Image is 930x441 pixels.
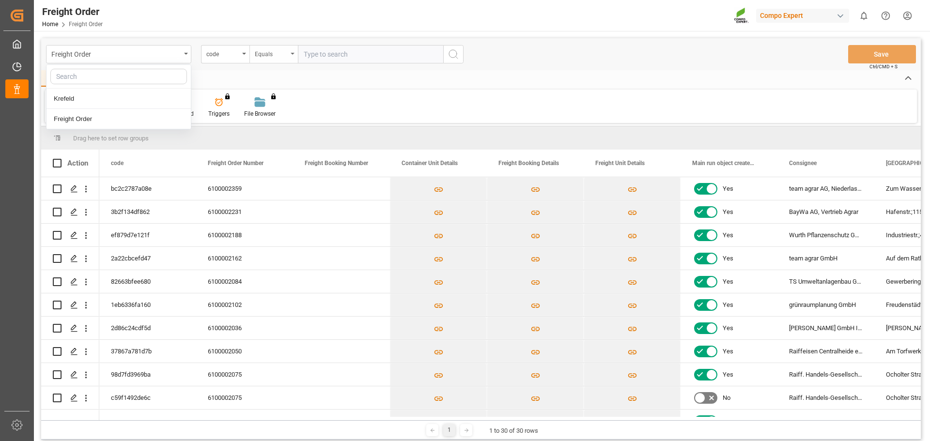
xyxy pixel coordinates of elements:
[99,293,196,316] div: 1eb6336fa160
[489,426,538,436] div: 1 to 30 of 30 rows
[723,317,733,339] span: Yes
[777,386,874,409] div: Raiff. Handels-Gesellschaft, Bad Zwischenahn, Lager Bad Zwischenahn
[196,410,293,432] div: 6100002068
[723,224,733,246] span: Yes
[41,340,99,363] div: Press SPACE to select this row.
[41,270,99,293] div: Press SPACE to select this row.
[723,271,733,293] span: Yes
[46,89,191,109] div: Krefeld
[196,293,293,316] div: 6100002102
[46,45,191,63] button: close menu
[206,47,239,59] div: code
[498,160,559,167] span: Freight Booking Details
[99,363,196,386] div: 98d7fd3969ba
[196,224,293,246] div: 6100002188
[723,340,733,363] span: Yes
[305,160,368,167] span: Freight Booking Number
[249,45,298,63] button: open menu
[402,160,458,167] span: Container Unit Details
[756,9,849,23] div: Compo Expert
[196,363,293,386] div: 6100002075
[777,177,874,200] div: team agrar AG, Niederlassung Schmölln
[298,45,443,63] input: Type to search
[41,200,99,224] div: Press SPACE to select this row.
[777,317,874,339] div: [PERSON_NAME] GmbH Intergreen, Garten-,Landschafts-und, Sportplatzbau, Betriebsstätte [GEOGRAPHIC...
[789,160,817,167] span: Consignee
[777,340,874,363] div: Raiffeisen Centralheide eG, Ndl. Hademstorf
[853,5,875,27] button: show 0 new notifications
[41,224,99,247] div: Press SPACE to select this row.
[41,177,99,200] div: Press SPACE to select this row.
[756,6,853,25] button: Compo Expert
[196,386,293,409] div: 6100002075
[42,21,58,28] a: Home
[111,160,124,167] span: code
[41,70,74,87] div: Home
[99,270,196,293] div: 82663bfee680
[196,340,293,363] div: 6100002050
[50,69,187,84] input: Search
[723,294,733,316] span: Yes
[869,63,898,70] span: Ctrl/CMD + S
[41,386,99,410] div: Press SPACE to select this row.
[99,200,196,223] div: 3b2f134df862
[723,201,733,223] span: Yes
[255,47,288,59] div: Equals
[777,363,874,386] div: Raiff. Handels-Gesellschaft, Bad Zwischenahn, Lager Bad Zwischenahn
[848,45,916,63] button: Save
[99,177,196,200] div: bc2c2787a08e
[42,4,103,19] div: Freight Order
[723,387,730,409] span: No
[99,317,196,339] div: 2d86c24cdf5d
[777,224,874,246] div: Wurth Pflanzenschutz GmbH
[443,424,455,436] div: 1
[875,5,897,27] button: Help Center
[196,177,293,200] div: 6100002359
[196,317,293,339] div: 6100002036
[777,293,874,316] div: grünraumplanung GmbH
[41,247,99,270] div: Press SPACE to select this row.
[723,410,733,432] span: Yes
[196,200,293,223] div: 6100002231
[723,178,733,200] span: Yes
[443,45,464,63] button: search button
[208,160,263,167] span: Freight Order Number
[41,317,99,340] div: Press SPACE to select this row.
[99,247,196,270] div: 2a22cbcefd47
[41,293,99,317] div: Press SPACE to select this row.
[99,410,196,432] div: 3ffe41787a6f
[41,363,99,386] div: Press SPACE to select this row.
[99,386,196,409] div: c59f1492de6c
[73,135,149,142] span: Drag here to set row groups
[67,159,88,167] div: Action
[723,364,733,386] span: Yes
[723,247,733,270] span: Yes
[201,45,249,63] button: open menu
[51,47,181,60] div: Freight Order
[196,270,293,293] div: 6100002084
[99,224,196,246] div: ef879d7e121f
[692,160,757,167] span: Main run object created Status
[99,340,196,363] div: 37867a781d7b
[41,410,99,433] div: Press SPACE to select this row.
[777,200,874,223] div: BayWa AG, Vertrieb Agrar
[46,109,191,129] div: Freight Order
[196,247,293,270] div: 6100002162
[734,7,749,24] img: Screenshot%202023-09-29%20at%2010.02.21.png_1712312052.png
[777,247,874,270] div: team agrar GmbH
[777,270,874,293] div: TS Umweltanlagenbau GmbH
[595,160,645,167] span: Freight Unit Details
[777,410,874,432] div: LIMERA Gartenbauservice, GmbH & Co. KG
